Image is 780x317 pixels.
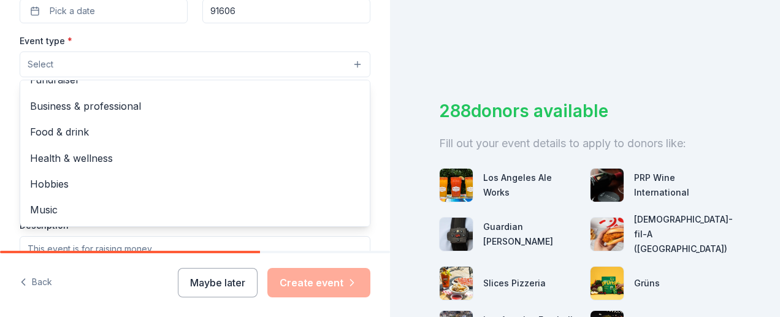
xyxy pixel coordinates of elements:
span: Health & wellness [30,150,360,166]
button: Select [20,52,370,77]
span: Food & drink [30,124,360,140]
span: Business & professional [30,98,360,114]
span: Fundraiser [30,72,360,88]
span: Music [30,202,360,218]
span: Select [28,57,53,72]
span: Hobbies [30,176,360,192]
div: Select [20,80,370,227]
